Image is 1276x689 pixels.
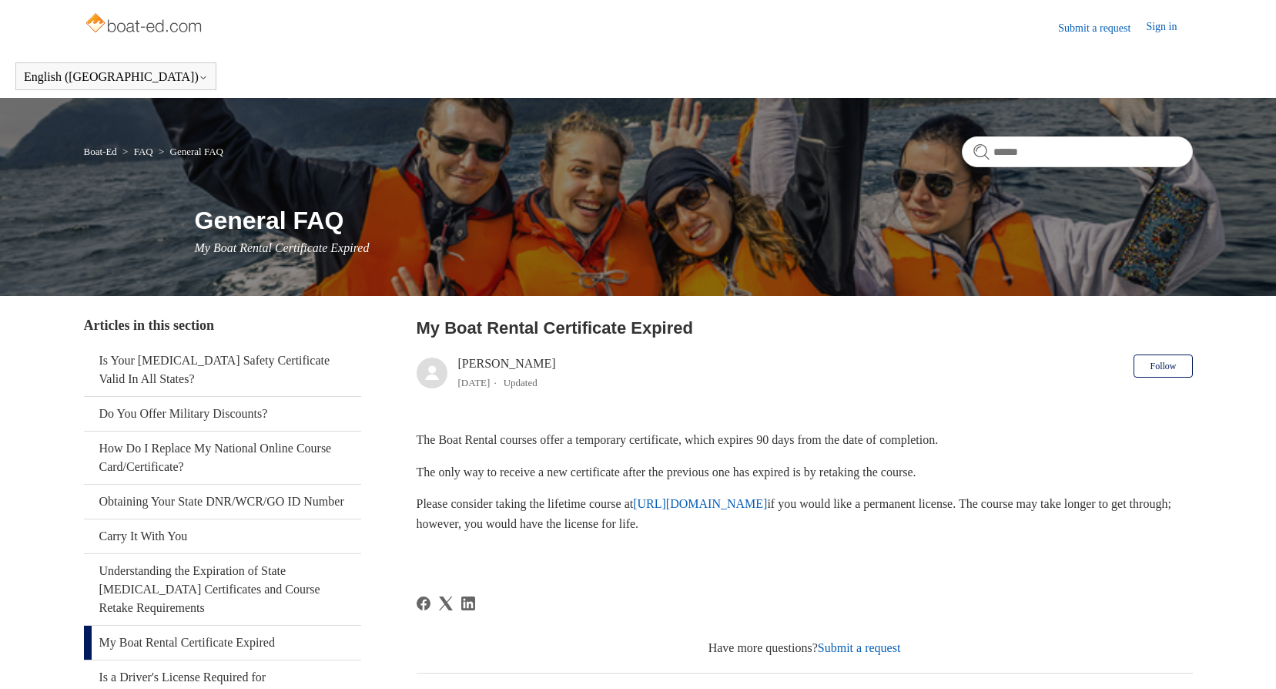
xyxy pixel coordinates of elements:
span: The only way to receive a new certificate after the previous one has expired is by retaking the c... [417,465,916,479]
button: English ([GEOGRAPHIC_DATA]) [24,70,208,84]
div: [PERSON_NAME] [458,355,556,392]
button: Follow Article [1134,355,1192,378]
a: Sign in [1146,18,1192,37]
a: Carry It With You [84,519,361,553]
div: Live chat [1224,637,1264,677]
svg: Share this page on Facebook [417,597,430,610]
li: General FAQ [156,146,223,157]
li: Boat-Ed [84,146,120,157]
a: Do You Offer Military Discounts? [84,397,361,431]
a: [URL][DOMAIN_NAME] [633,497,767,510]
a: Submit a request [818,641,901,654]
a: Obtaining Your State DNR/WCR/GO ID Number [84,485,361,519]
span: Articles in this section [84,318,214,333]
span: Please consider taking the lifetime course at if you would like a permanent license. The course m... [417,497,1171,530]
a: Understanding the Expiration of State [MEDICAL_DATA] Certificates and Course Retake Requirements [84,554,361,625]
a: My Boat Rental Certificate Expired [84,626,361,660]
li: FAQ [119,146,156,157]
h2: My Boat Rental Certificate Expired [417,315,1193,341]
span: My Boat Rental Certificate Expired [195,241,370,254]
li: Updated [504,377,538,388]
a: Is Your [MEDICAL_DATA] Safety Certificate Valid In All States? [84,344,361,396]
span: The Boat Rental courses offer a temporary certificate, which expires 90 days from the date of com... [417,433,939,446]
a: Boat-Ed [84,146,117,157]
a: FAQ [134,146,153,157]
input: Search [962,136,1193,167]
h1: General FAQ [195,202,1193,239]
svg: Share this page on LinkedIn [461,597,475,610]
img: Boat-Ed Help Center home page [84,9,206,40]
a: Submit a request [1058,20,1146,36]
a: X Corp [439,597,453,610]
a: General FAQ [170,146,223,157]
a: Facebook [417,597,430,610]
a: LinkedIn [461,597,475,610]
time: 03/01/2024, 16:59 [458,377,491,388]
a: How Do I Replace My National Online Course Card/Certificate? [84,432,361,484]
svg: Share this page on X Corp [439,597,453,610]
div: Have more questions? [417,639,1193,657]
